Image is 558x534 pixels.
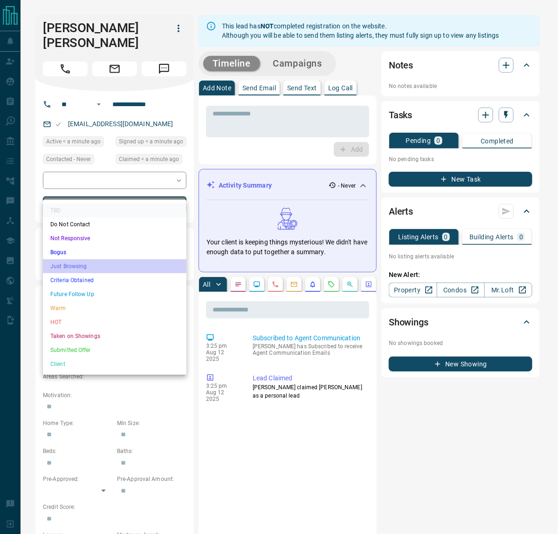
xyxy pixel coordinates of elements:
li: Client [43,357,186,371]
li: Not Responsive [43,231,186,245]
li: Warm [43,301,186,315]
li: Do Not Contact [43,217,186,231]
li: Submitted Offer [43,343,186,357]
li: HOT [43,315,186,329]
li: Bogus [43,245,186,259]
li: Taken on Showings [43,329,186,343]
li: Criteria Obtained [43,273,186,287]
li: Just Browsing [43,259,186,273]
li: Future Follow Up [43,287,186,301]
